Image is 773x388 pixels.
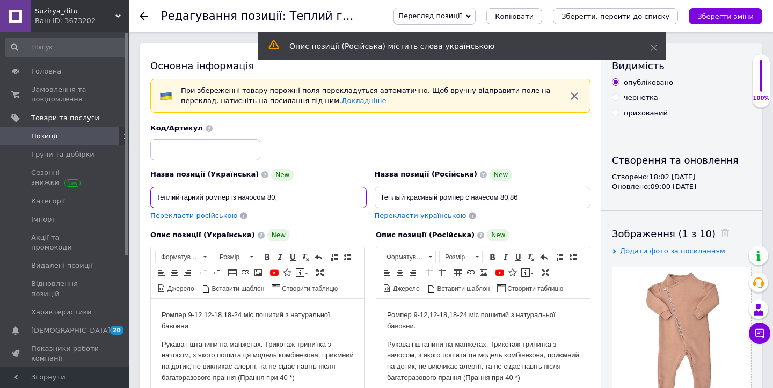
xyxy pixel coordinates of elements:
[155,251,210,263] a: Форматування
[287,251,298,263] a: Підкреслений (⌘+U)
[381,251,425,263] span: Форматування
[398,12,462,20] span: Перегляд позиції
[31,85,99,104] span: Замовлення та повідомлення
[561,12,669,20] i: Зберегти, перейти до списку
[486,8,542,24] button: Копіювати
[31,215,56,224] span: Імпорт
[150,187,367,208] input: Наприклад, H&M жіноча сукня зелена 38 розмір вечірня максі з блискітками
[486,251,498,263] a: Жирний (⌘+B)
[274,251,286,263] a: Курсив (⌘+I)
[300,251,311,263] a: Видалити форматування
[624,108,668,118] div: прихований
[520,267,535,279] a: Вставити повідомлення
[156,251,200,263] span: Форматування
[391,284,420,294] span: Джерело
[341,251,353,263] a: Вставити/видалити маркований список
[31,261,93,270] span: Видалені позиції
[161,10,528,23] h1: Редагування позиції: Теплий гарний ромпер із начосом 80,86
[436,284,490,294] span: Вставити шаблон
[200,282,266,294] a: Вставити шаблон
[31,279,99,298] span: Відновлення позицій
[5,38,127,57] input: Пошук
[166,284,194,294] span: Джерело
[381,282,421,294] a: Джерело
[150,59,590,72] div: Основна інформація
[394,267,406,279] a: По центру
[612,172,752,182] div: Створено: 18:02 [DATE]
[31,308,92,317] span: Характеристики
[31,196,65,206] span: Категорії
[150,170,259,178] span: Назва позиції (Українська)
[495,282,565,294] a: Створити таблицю
[490,169,512,181] span: New
[214,251,257,263] a: Розмір
[268,267,280,279] a: Додати відео з YouTube
[140,12,148,20] div: Повернутися назад
[159,90,172,103] img: :flag-ua:
[267,229,290,241] span: New
[289,41,623,52] div: Опис позиції (Російська) містить слова українською
[487,229,509,241] span: New
[31,344,99,363] span: Показники роботи компанії
[439,251,483,263] a: Розмір
[407,267,419,279] a: По правому краю
[612,153,752,167] div: Створення та оновлення
[426,282,492,294] a: Вставити шаблон
[227,267,238,279] a: Таблиця
[375,170,478,178] span: Назва позиції (Російська)
[150,211,237,219] span: Перекласти російською
[150,231,255,239] span: Опис позиції (Українська)
[341,97,386,105] a: Докладніше
[436,267,448,279] a: Збільшити відступ
[329,251,340,263] a: Вставити/видалити нумерований список
[210,284,265,294] span: Вставити шаблон
[478,267,490,279] a: Зображення
[35,6,115,16] span: Suzirya_ditu
[261,251,273,263] a: Жирний (⌘+B)
[150,124,203,132] span: Код/Артикул
[375,187,591,208] input: Наприклад, H&M жіноча сукня зелена 38 розмір вечірня максі з блискітками
[294,267,310,279] a: Вставити повідомлення
[31,113,99,123] span: Товари та послуги
[554,251,566,263] a: Вставити/видалити нумерований список
[381,251,436,263] a: Форматування
[280,284,338,294] span: Створити таблицю
[35,16,129,26] div: Ваш ID: 3673202
[31,233,99,252] span: Акції та промокоди
[525,251,537,263] a: Видалити форматування
[452,267,464,279] a: Таблиця
[512,251,524,263] a: Підкреслений (⌘+U)
[440,251,472,263] span: Розмір
[210,267,222,279] a: Збільшити відступ
[31,131,57,141] span: Позиції
[110,326,123,335] span: 20
[214,251,246,263] span: Розмір
[198,267,209,279] a: Зменшити відступ
[567,251,579,263] a: Вставити/видалити маркований список
[539,267,551,279] a: Максимізувати
[31,326,111,335] span: [DEMOGRAPHIC_DATA]
[156,267,167,279] a: По лівому краю
[270,282,339,294] a: Створити таблицю
[181,86,551,105] span: При збереженні товару порожні поля перекладуться автоматично. Щоб вручну відправити поле на перек...
[553,8,678,24] button: Зберегти, перейти до списку
[314,267,326,279] a: Максимізувати
[181,267,193,279] a: По правому краю
[624,93,658,103] div: чернетка
[620,247,725,255] span: Додати фото за посиланням
[506,284,563,294] span: Створити таблицю
[612,227,752,240] div: Зображення (1 з 10)
[376,231,475,239] span: Опис позиції (Російська)
[239,267,251,279] a: Вставити/Редагувати посилання (⌘+L)
[753,94,770,102] div: 100%
[31,150,94,159] span: Групи та добірки
[271,169,294,181] span: New
[281,267,293,279] a: Вставити іконку
[375,211,466,219] span: Перекласти українською
[624,78,673,87] div: опубліковано
[252,267,264,279] a: Зображення
[612,59,752,72] div: Видимість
